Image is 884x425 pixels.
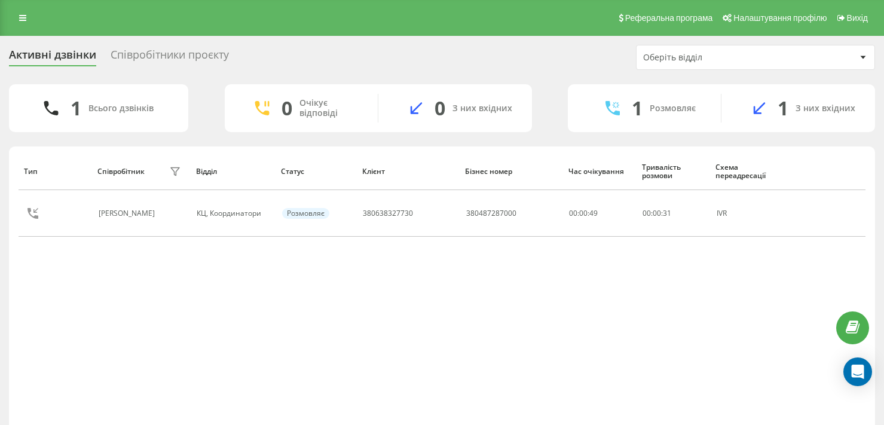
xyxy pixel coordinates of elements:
div: 380638327730 [363,209,413,218]
span: Налаштування профілю [733,13,827,23]
div: Активні дзвінки [9,48,96,67]
span: 31 [663,208,671,218]
div: КЦ, Координатори [197,209,269,218]
div: З них вхідних [452,103,512,114]
div: [PERSON_NAME] [99,209,158,218]
div: Розмовляє [282,208,329,219]
div: : : [643,209,671,218]
div: Open Intercom Messenger [843,357,872,386]
div: Тип [24,167,86,176]
div: Всього дзвінків [88,103,154,114]
div: IVR [717,209,785,218]
div: 1 [778,97,788,120]
div: 0 [282,97,292,120]
div: 1 [632,97,643,120]
div: 0 [435,97,445,120]
span: 00 [643,208,651,218]
div: Час очікування [568,167,631,176]
div: Статус [281,167,351,176]
div: Очікує відповіді [299,98,360,118]
span: Реферальна програма [625,13,713,23]
div: Співробітники проєкту [111,48,229,67]
div: 380487287000 [466,209,516,218]
span: 00 [653,208,661,218]
div: Клієнт [362,167,454,176]
div: Відділ [196,167,270,176]
div: Співробітник [97,167,145,176]
div: Бізнес номер [465,167,557,176]
div: 00:00:49 [569,209,629,218]
div: Схема переадресації [715,163,787,181]
div: Тривалість розмови [642,163,704,181]
span: Вихід [847,13,868,23]
div: З них вхідних [796,103,855,114]
div: 1 [71,97,81,120]
div: Розмовляє [650,103,696,114]
div: Оберіть відділ [643,53,786,63]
